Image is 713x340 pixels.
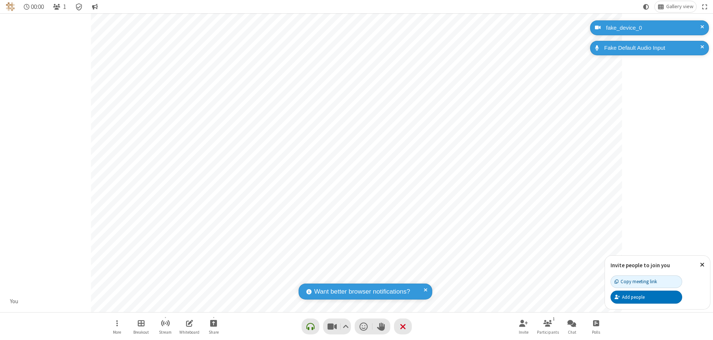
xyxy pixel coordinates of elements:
button: Open poll [585,316,607,337]
span: Polls [592,330,600,334]
button: Using system theme [640,1,652,12]
button: Close popover [694,256,710,274]
span: 00:00 [31,3,44,10]
button: Open shared whiteboard [178,316,201,337]
span: Gallery view [666,4,693,10]
div: 1 [551,316,557,322]
span: More [113,330,121,334]
span: Stream [159,330,172,334]
div: Meeting details Encryption enabled [72,1,86,12]
label: Invite people to join you [611,262,670,269]
div: Timer [21,1,47,12]
button: Change layout [655,1,696,12]
button: Open chat [561,316,583,337]
button: End or leave meeting [394,318,412,334]
button: Send a reaction [355,318,372,334]
span: Participants [537,330,559,334]
span: Whiteboard [179,330,199,334]
button: Open menu [106,316,128,337]
button: Invite participants (⌘+Shift+I) [512,316,535,337]
span: Share [209,330,219,334]
div: fake_device_0 [603,24,703,32]
button: Connect your audio [302,318,319,334]
button: Copy meeting link [611,275,682,288]
button: Open participant list [537,316,559,337]
button: Manage Breakout Rooms [130,316,152,337]
div: Fake Default Audio Input [602,44,703,52]
button: Start streaming [154,316,176,337]
button: Start sharing [202,316,225,337]
div: You [7,297,21,306]
div: Copy meeting link [615,278,657,285]
button: Fullscreen [699,1,710,12]
button: Stop video (⌘+Shift+V) [323,318,351,334]
button: Add people [611,291,682,303]
span: Breakout [133,330,149,334]
span: 1 [63,3,66,10]
button: Video setting [341,318,351,334]
span: Want better browser notifications? [314,287,410,297]
button: Conversation [89,1,101,12]
button: Open participant list [50,1,69,12]
span: Invite [519,330,528,334]
img: QA Selenium DO NOT DELETE OR CHANGE [6,2,15,11]
span: Chat [568,330,576,334]
button: Raise hand [372,318,390,334]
